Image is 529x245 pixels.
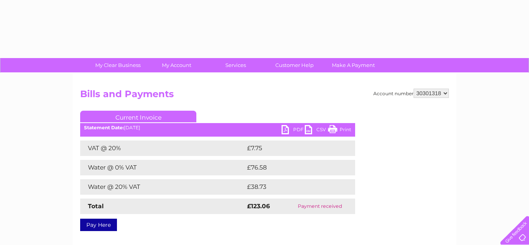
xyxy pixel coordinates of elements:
[247,202,270,210] strong: £123.06
[80,160,245,175] td: Water @ 0% VAT
[80,179,245,195] td: Water @ 20% VAT
[282,125,305,136] a: PDF
[204,58,268,72] a: Services
[80,111,196,122] a: Current Invoice
[373,89,449,98] div: Account number
[84,125,124,130] b: Statement Date:
[80,89,449,103] h2: Bills and Payments
[245,160,340,175] td: £76.58
[145,58,209,72] a: My Account
[245,140,337,156] td: £7.75
[86,58,150,72] a: My Clear Business
[80,125,355,130] div: [DATE]
[305,125,328,136] a: CSV
[88,202,104,210] strong: Total
[285,199,355,214] td: Payment received
[263,58,326,72] a: Customer Help
[321,58,385,72] a: Make A Payment
[245,179,339,195] td: £38.73
[328,125,351,136] a: Print
[80,219,117,231] a: Pay Here
[80,140,245,156] td: VAT @ 20%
